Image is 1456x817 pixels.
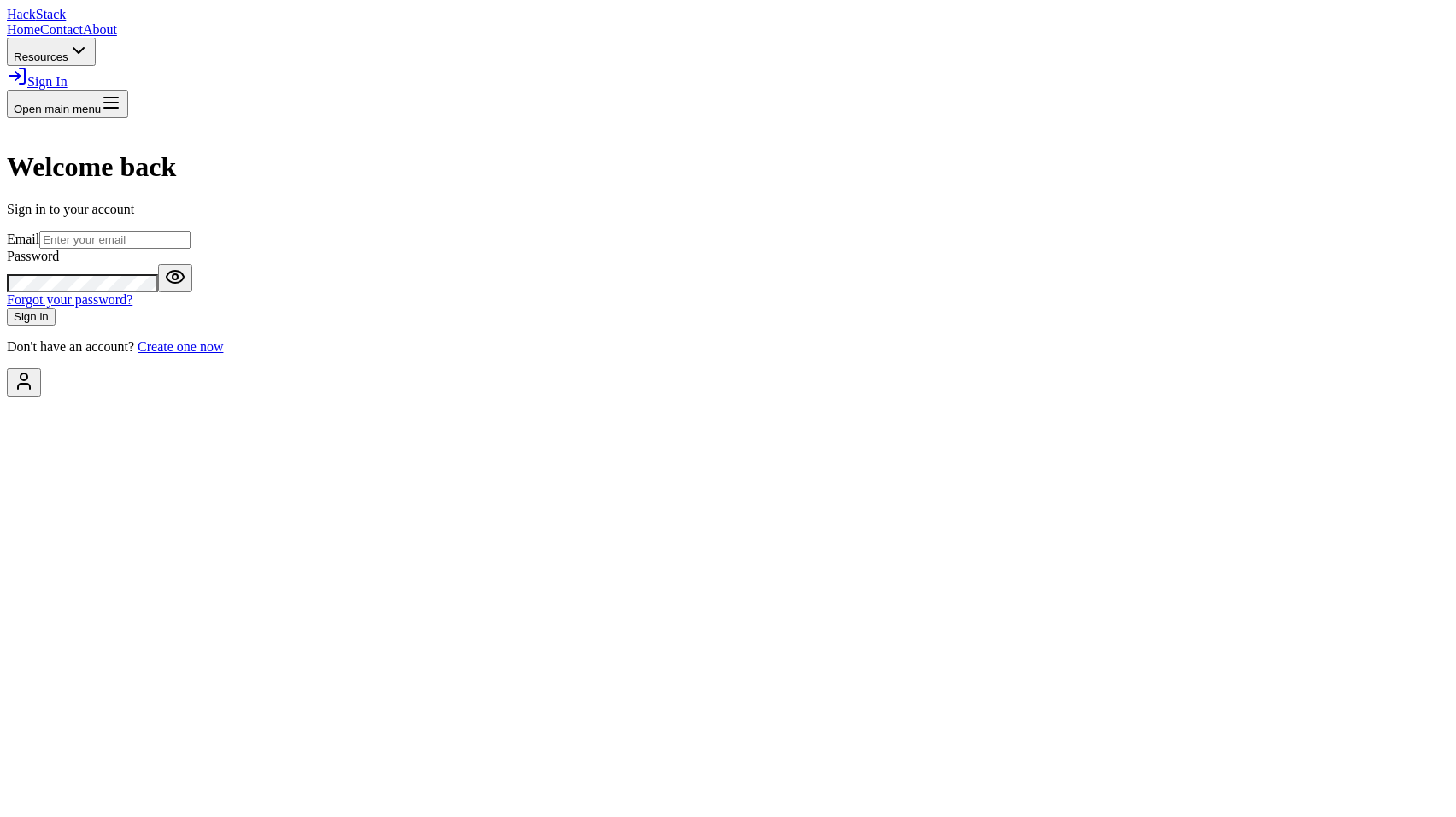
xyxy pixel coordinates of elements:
[27,74,68,89] span: Sign In
[40,22,83,37] a: Contact
[7,308,56,326] button: Sign in
[7,292,132,307] a: Forgot your password?
[7,74,68,89] a: Sign In
[83,22,117,37] a: About
[7,22,40,37] a: Home
[7,90,128,118] button: Open main menu
[7,7,66,21] a: HackStack
[14,50,68,63] span: Resources
[138,339,223,354] a: Create one now
[36,7,67,21] span: Stack
[7,7,66,21] span: Hack
[39,231,191,249] input: Enter your email
[7,38,96,66] button: Resources
[7,202,1449,217] p: Sign in to your account
[14,103,101,115] span: Open main menu
[7,339,1449,355] p: Don't have an account?
[7,368,41,397] button: Accessibility Options
[7,151,1449,183] h1: Welcome back
[7,232,39,246] label: Email
[7,249,59,263] label: Password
